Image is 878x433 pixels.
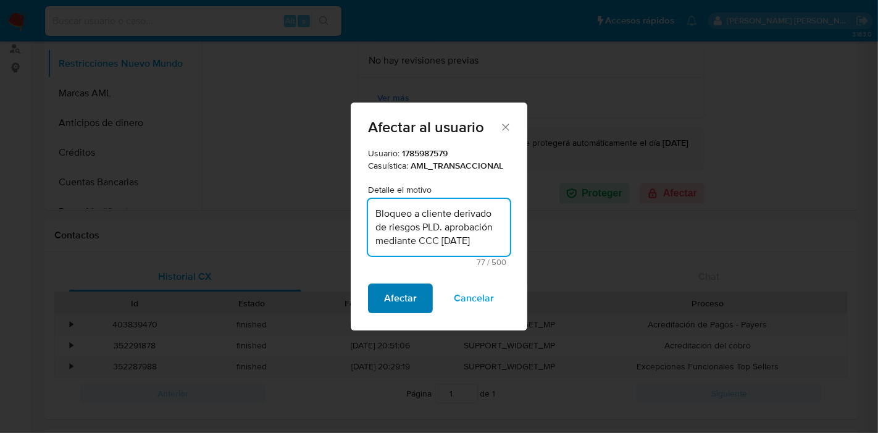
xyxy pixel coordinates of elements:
span: Máximo 500 caracteres [372,258,506,266]
textarea: Motivo [368,199,510,256]
strong: 1785987579 [402,147,448,159]
button: Afectar [368,284,433,313]
p: Usuario: [368,148,510,160]
p: Casuística: [368,160,510,172]
span: Afectar al usuario [368,120,500,135]
strong: AML_TRANSACCIONAL [411,159,503,172]
span: Cancelar [454,285,494,312]
span: Afectar [384,285,417,312]
button: Cancelar [438,284,510,313]
p: Detalle el motivo [368,184,510,196]
button: Cerrar [500,121,511,132]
